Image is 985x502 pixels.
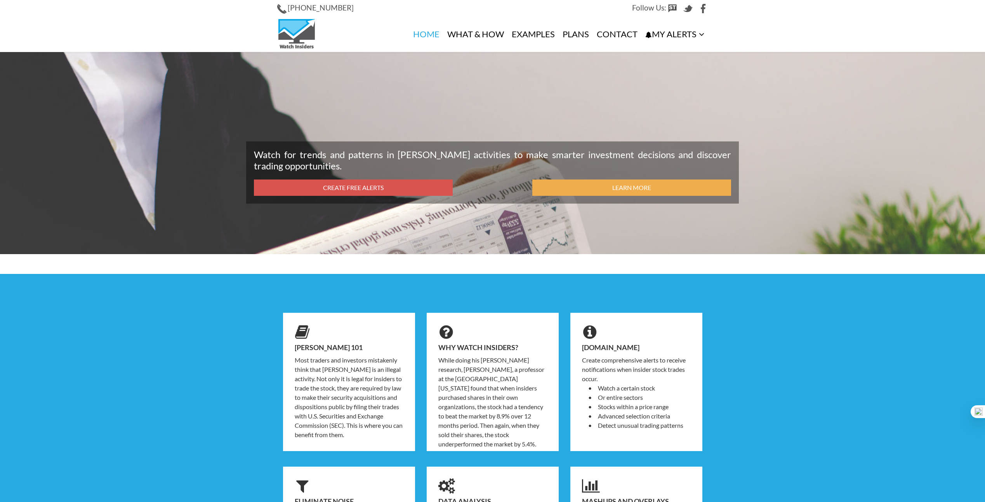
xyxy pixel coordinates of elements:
h4: [PERSON_NAME] 101 [295,344,403,352]
span: Follow Us: [632,3,666,12]
img: Twitter [683,4,693,13]
li: Or entire sectors [582,393,691,402]
span: [PHONE_NUMBER] [288,3,354,12]
a: My Alerts [641,17,708,52]
img: Facebook [699,4,708,13]
img: Phone [277,4,287,14]
a: What & How [443,17,508,52]
a: Plans [559,17,593,52]
a: Learn More [532,180,731,196]
a: Home [409,17,443,52]
a: Examples [508,17,559,52]
h4: Why Watch Insiders? [438,344,547,352]
a: Create Free Alerts [254,180,453,196]
p: Watch for trends and patterns in [PERSON_NAME] activities to make smarter investment decisions an... [254,149,731,172]
li: Detect unusual trading patterns [582,421,691,430]
li: Watch a certain stock [582,383,691,393]
img: StockTwits [668,4,677,13]
p: While doing his [PERSON_NAME] research, [PERSON_NAME], a professor at the [GEOGRAPHIC_DATA][US_ST... [438,356,547,449]
img: one_i.png [975,408,983,416]
div: Create comprehensive alerts to receive notifications when insider stock trades occur. [582,344,691,430]
li: Stocks within a price range [582,402,691,411]
a: Contact [593,17,641,52]
p: Most traders and investors mistakenly think that [PERSON_NAME] is an illegal activity. Not only i... [295,356,403,439]
li: Advanced selection criteria [582,411,691,421]
h4: [DOMAIN_NAME] [582,344,691,352]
